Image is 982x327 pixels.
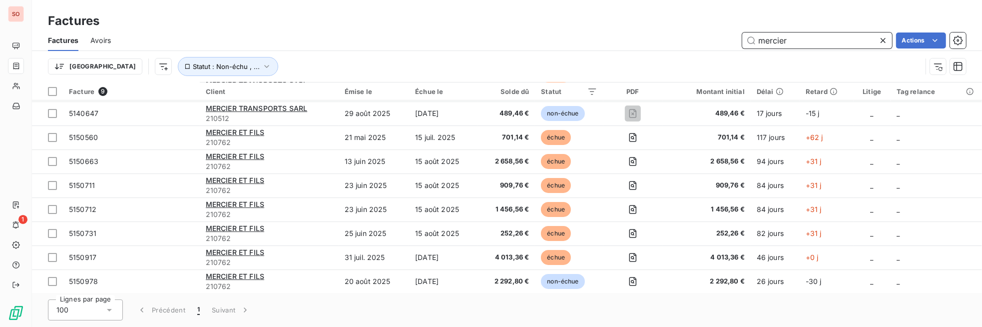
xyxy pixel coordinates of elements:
span: 2 292,80 € [669,276,745,286]
div: Client [206,87,333,95]
span: 701,14 € [669,132,745,142]
td: 21 mai 2025 [339,125,410,149]
span: non-échue [541,106,584,121]
span: _ [871,157,874,165]
td: 13 juin 2025 [339,149,410,173]
button: Actions [896,32,946,48]
span: 701,14 € [484,132,529,142]
span: 210762 [206,233,333,243]
td: 94 jours [751,149,800,173]
span: 1 [197,305,200,315]
img: Logo LeanPay [8,305,24,321]
span: 4 013,36 € [669,252,745,262]
span: échue [541,130,571,145]
td: 15 août 2025 [409,221,478,245]
span: 1 456,56 € [669,204,745,214]
span: Facture [69,87,94,95]
td: 23 juin 2025 [339,173,410,197]
td: 29 août 2025 [339,101,410,125]
div: Montant initial [669,87,745,95]
span: 5150978 [69,277,98,285]
span: MERCIER ET FILS [206,224,264,232]
div: Litige [860,87,885,95]
span: 2 658,56 € [484,156,529,166]
span: 252,26 € [669,228,745,238]
button: [GEOGRAPHIC_DATA] [48,58,142,74]
td: 15 août 2025 [409,173,478,197]
td: 23 juin 2025 [339,197,410,221]
span: MERCIER ET FILS [206,272,264,280]
td: 82 jours [751,221,800,245]
div: Émise le [345,87,404,95]
div: Retard [806,87,847,95]
td: 84 jours [751,197,800,221]
span: 909,76 € [669,180,745,190]
span: +0 j [806,253,819,261]
span: échue [541,250,571,265]
span: _ [897,277,900,285]
span: Factures [48,35,78,45]
td: 31 juil. 2025 [339,245,410,269]
span: MERCIER ET FILS [206,200,264,208]
td: 15 août 2025 [409,149,478,173]
span: +31 j [806,229,822,237]
span: 210762 [206,209,333,219]
span: +31 j [806,205,822,213]
td: 15 juil. 2025 [409,125,478,149]
span: 5150712 [69,205,96,213]
span: 1 456,56 € [484,204,529,214]
span: 210762 [206,185,333,195]
span: +31 j [806,181,822,189]
span: _ [897,205,900,213]
td: [DATE] [409,245,478,269]
span: MERCIER ET FILS [206,248,264,256]
td: 117 jours [751,125,800,149]
span: 2 658,56 € [669,156,745,166]
span: _ [871,181,874,189]
button: 1 [191,299,206,320]
span: MERCIER TRANSPORTS SARL [206,104,307,112]
span: 210762 [206,257,333,267]
span: _ [897,253,900,261]
td: 26 jours [751,269,800,293]
button: Statut : Non-échu , ... [178,57,278,76]
span: 210512 [206,113,333,123]
span: _ [871,253,874,261]
span: -30 j [806,277,822,285]
span: 4 013,36 € [484,252,529,262]
span: _ [897,109,900,117]
span: MERCIER ET FILS [206,152,264,160]
span: 489,46 € [669,108,745,118]
span: 5150560 [69,133,98,141]
iframe: Intercom live chat [948,293,972,317]
span: 5150917 [69,253,96,261]
span: _ [871,109,874,117]
span: échue [541,202,571,217]
span: 252,26 € [484,228,529,238]
span: 909,76 € [484,180,529,190]
span: MERCIER ET FILS [206,176,264,184]
span: 489,46 € [484,108,529,118]
span: 5140647 [69,109,98,117]
td: 15 août 2025 [409,197,478,221]
span: 9 [98,87,107,96]
div: Solde dû [484,87,529,95]
td: [DATE] [409,101,478,125]
div: Délai [757,87,794,95]
span: 210762 [206,161,333,171]
div: PDF [609,87,657,95]
td: 46 jours [751,245,800,269]
td: 17 jours [751,101,800,125]
button: Suivant [206,299,256,320]
span: +31 j [806,157,822,165]
div: SO [8,6,24,22]
span: _ [897,133,900,141]
span: 210762 [206,281,333,291]
div: Tag relance [897,87,976,95]
span: 1 [18,215,27,224]
span: échue [541,154,571,169]
span: échue [541,178,571,193]
button: Précédent [131,299,191,320]
span: -15 j [806,109,820,117]
span: 5150711 [69,181,95,189]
